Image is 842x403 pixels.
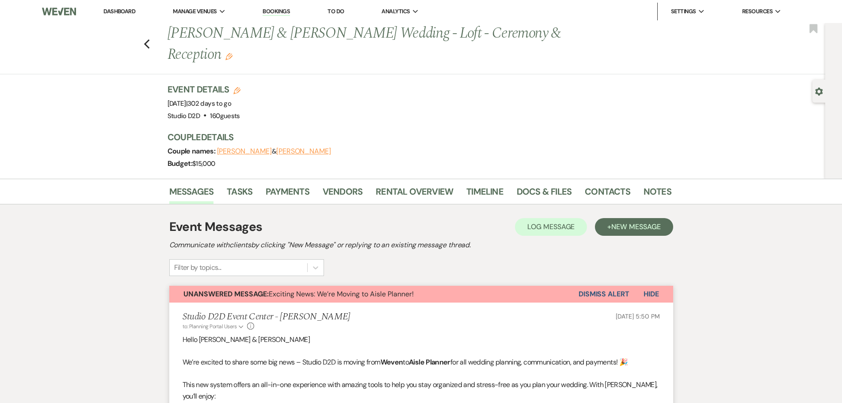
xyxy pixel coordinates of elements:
a: To Do [328,8,344,15]
button: Open lead details [815,87,823,95]
a: Tasks [227,184,252,204]
a: Bookings [263,8,290,16]
span: Log Message [527,222,575,231]
span: $15,000 [192,159,215,168]
button: Dismiss Alert [579,286,629,303]
span: [DATE] 5:50 PM [616,312,659,320]
span: Settings [671,7,696,16]
a: Timeline [466,184,503,204]
button: Unanswered Message:Exciting News: We’re Moving to Aisle Planner! [169,286,579,303]
span: Couple names: [168,146,217,156]
p: Hello [PERSON_NAME] & [PERSON_NAME] [183,334,660,345]
span: 160 guests [210,111,240,120]
h1: [PERSON_NAME] & [PERSON_NAME] Wedding - Loft - Ceremony & Reception [168,23,564,65]
h3: Couple Details [168,131,663,143]
button: Hide [629,286,673,303]
p: This new system offers an all-in-one experience with amazing tools to help you stay organized and... [183,379,660,402]
span: 302 days to go [187,99,231,108]
strong: Weven [381,357,403,367]
span: Hide [644,289,659,299]
h2: Communicate with clients by clicking "New Message" or replying to an existing message thread. [169,240,673,250]
span: Exciting News: We’re Moving to Aisle Planner! [183,289,414,299]
a: Payments [266,184,309,204]
a: Rental Overview [376,184,453,204]
span: Budget: [168,159,193,168]
button: +New Message [595,218,673,236]
span: | [186,99,231,108]
span: New Message [611,222,660,231]
button: Log Message [515,218,587,236]
a: Contacts [585,184,630,204]
a: Notes [644,184,671,204]
span: to: Planning Portal Users [183,323,237,330]
p: We’re excited to share some big news – Studio D2D is moving from to for all wedding planning, com... [183,357,660,368]
h3: Event Details [168,83,241,96]
img: Weven Logo [42,2,76,21]
span: Manage Venues [173,7,217,16]
span: Studio D2D [168,111,200,120]
strong: Aisle Planner [409,357,450,367]
a: Docs & Files [517,184,571,204]
button: [PERSON_NAME] [217,148,272,155]
span: Resources [742,7,773,16]
h1: Event Messages [169,218,263,236]
button: [PERSON_NAME] [276,148,331,155]
button: Edit [225,52,232,60]
span: & [217,147,331,156]
span: [DATE] [168,99,232,108]
button: to: Planning Portal Users [183,322,245,330]
span: Analytics [381,7,410,16]
strong: Unanswered Message: [183,289,269,299]
a: Dashboard [103,8,135,15]
div: Filter by topics... [174,262,221,273]
a: Vendors [323,184,362,204]
h5: Studio D2D Event Center - [PERSON_NAME] [183,311,351,322]
a: Messages [169,184,214,204]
